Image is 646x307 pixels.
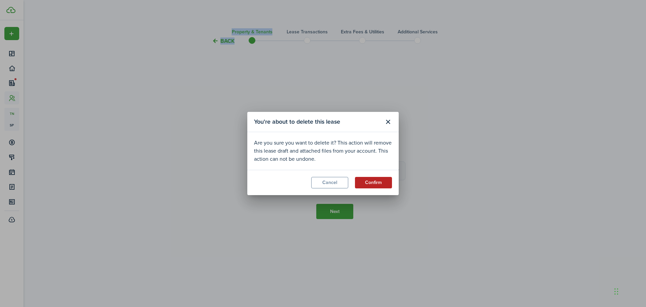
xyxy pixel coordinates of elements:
[534,234,646,307] iframe: Chat Widget
[614,281,618,302] div: Drag
[355,177,392,188] button: Confirm
[382,116,394,128] button: Close modal
[254,117,340,126] span: You're about to delete this lease
[254,139,392,163] div: Are you sure you want to delete it? This action will remove this lease draft and attached files f...
[311,177,348,188] button: Cancel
